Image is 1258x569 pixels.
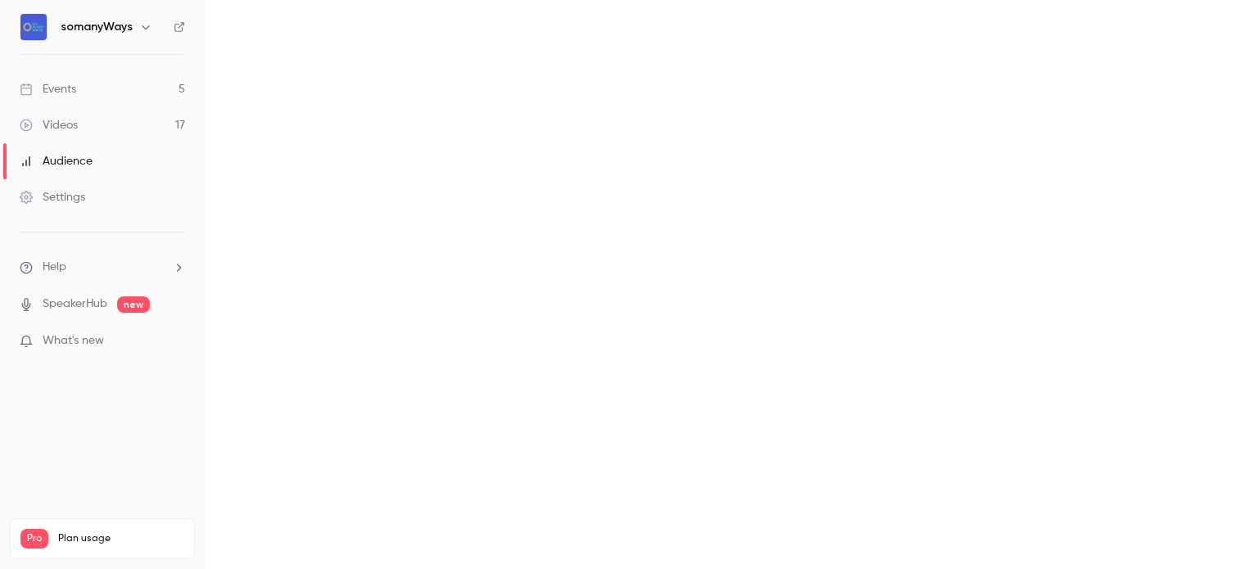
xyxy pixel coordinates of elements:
[43,259,66,276] span: Help
[43,296,107,313] a: SpeakerHub
[20,81,76,97] div: Events
[117,296,150,313] span: new
[58,532,184,545] span: Plan usage
[43,332,104,350] span: What's new
[20,153,93,169] div: Audience
[20,259,185,276] li: help-dropdown-opener
[20,529,48,549] span: Pro
[20,117,78,133] div: Videos
[61,19,133,35] h6: somanyWays
[20,189,85,205] div: Settings
[20,14,47,40] img: somanyWays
